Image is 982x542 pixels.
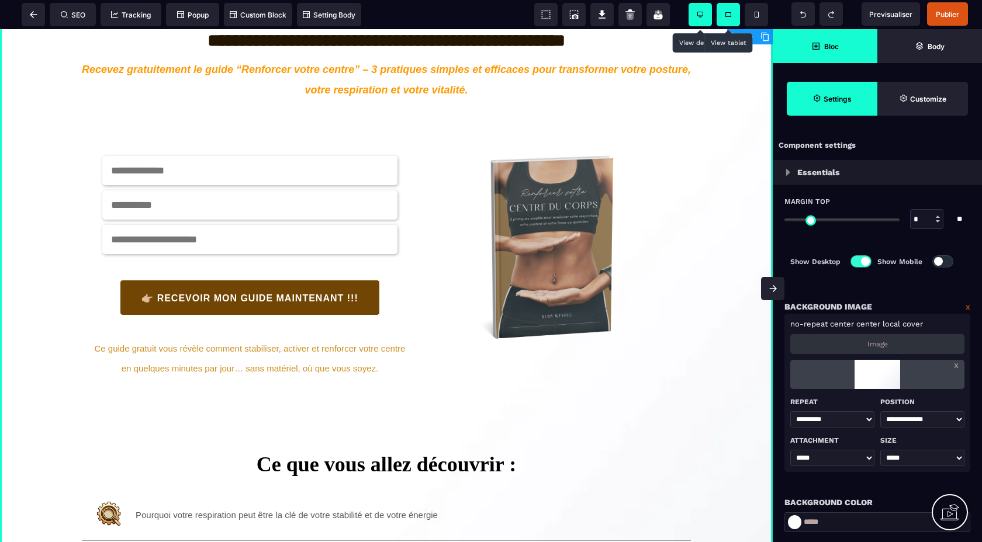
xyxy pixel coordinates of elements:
[797,165,840,179] p: Essentials
[784,495,970,509] div: Background Color
[165,405,608,454] text: Ce que vous allez découvrir :
[773,29,877,63] span: Open Blocks
[790,319,828,328] span: no-repeat
[877,29,982,63] span: Open Layer Manager
[790,256,841,267] p: Show Desktop
[61,11,85,19] span: SEO
[824,95,852,103] strong: Settings
[120,251,380,286] button: 👉🏼 RECEVOIR MON GUIDE MAINTENANT !!!
[880,433,964,447] p: Size
[869,10,912,19] span: Previsualiser
[562,3,586,26] span: Screenshot
[830,319,880,328] span: center center
[177,11,209,19] span: Popup
[842,360,912,389] img: loading
[824,42,839,51] strong: Bloc
[954,360,959,370] a: x
[111,11,151,19] span: Tracking
[867,340,888,348] p: Image
[928,42,945,51] strong: Body
[784,197,830,206] span: Margin Top
[877,256,922,267] p: Show Mobile
[773,134,982,157] div: Component settings
[936,10,959,19] span: Publier
[790,395,874,409] p: Repeat
[786,169,790,176] img: loading
[230,11,286,19] span: Custom Block
[534,3,558,26] span: View components
[903,319,923,328] span: cover
[136,469,438,508] text: Pourquoi votre respiration peut être la clé de votre stabilité et de votre énergie
[862,2,920,26] span: Preview
[784,300,872,314] p: Background Image
[966,300,970,314] a: x
[883,319,900,328] span: local
[877,82,968,116] span: Open Style Manager
[787,82,877,116] span: Settings
[431,103,660,332] img: b5817189f640a198fbbb5bc8c2515528_10.png
[880,395,964,409] p: Position
[94,469,124,499] img: bd2dbc017025885eb26d68fd8e748303_1F572D9D-6342-4DA2-91B5-4F1FFF7393A9_copie.PNG
[790,433,874,447] p: Attachment
[303,11,355,19] span: Setting Body
[910,95,946,103] strong: Customize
